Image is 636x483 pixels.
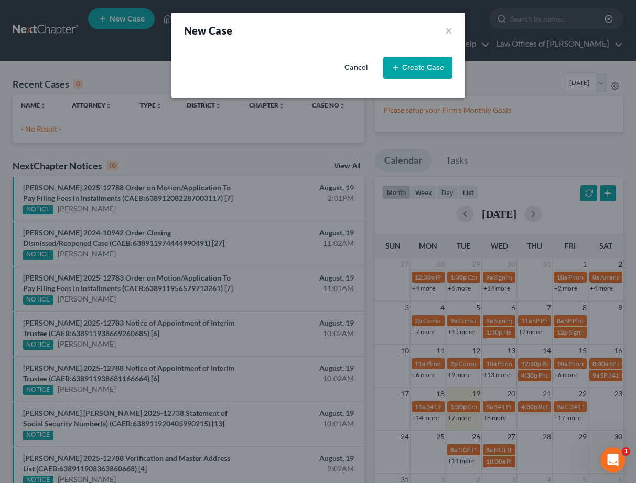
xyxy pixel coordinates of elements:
[445,23,452,38] button: ×
[184,24,233,37] strong: New Case
[333,57,379,78] button: Cancel
[600,447,626,473] iframe: Intercom live chat
[622,447,630,456] span: 1
[383,57,452,79] button: Create Case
